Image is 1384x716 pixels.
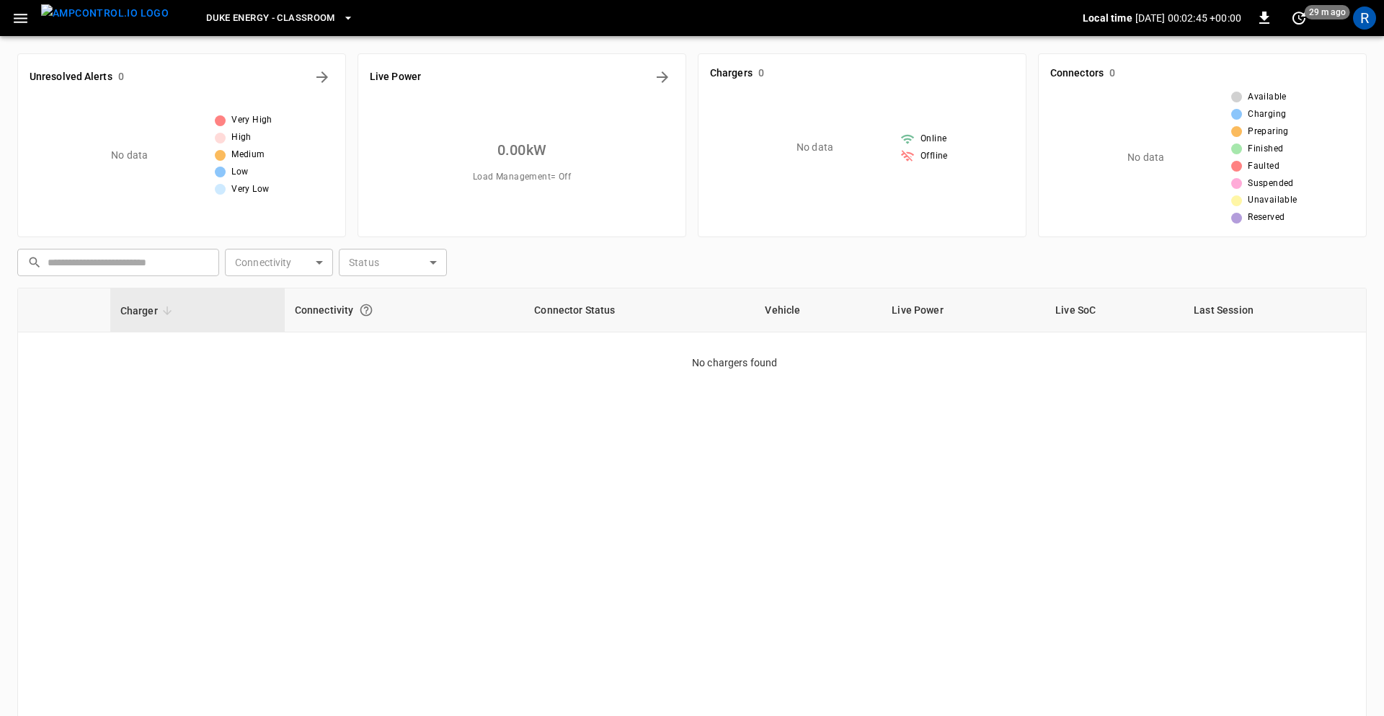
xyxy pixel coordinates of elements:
th: Connector Status [524,288,755,332]
p: No data [1127,150,1164,165]
span: 29 m ago [1305,5,1350,19]
span: Available [1248,90,1287,105]
span: Suspended [1248,177,1294,191]
span: Unavailable [1248,193,1297,208]
span: Faulted [1248,159,1279,174]
p: No data [111,148,148,163]
h6: 0 [118,69,124,85]
span: Preparing [1248,125,1289,139]
th: Live SoC [1045,288,1184,332]
span: Finished [1248,142,1283,156]
h6: Live Power [370,69,421,85]
span: Very Low [231,182,269,197]
span: Offline [921,149,948,164]
span: Low [231,165,248,180]
h6: 0 [1109,66,1115,81]
span: Load Management = Off [473,170,571,185]
button: Duke Energy - Classroom [200,4,360,32]
span: Medium [231,148,265,162]
div: Connectivity [295,297,515,323]
span: Online [921,132,946,146]
button: All Alerts [311,66,334,89]
h6: Chargers [710,66,753,81]
p: Local time [1083,11,1132,25]
h6: Unresolved Alerts [30,69,112,85]
h6: Connectors [1050,66,1104,81]
h6: 0.00 kW [497,138,546,162]
p: No chargers found [692,332,1366,371]
span: Charger [120,302,177,319]
th: Live Power [882,288,1045,332]
button: set refresh interval [1287,6,1310,30]
img: ampcontrol.io logo [41,4,169,22]
button: Energy Overview [651,66,674,89]
th: Vehicle [755,288,882,332]
div: profile-icon [1353,6,1376,30]
h6: 0 [758,66,764,81]
p: No data [797,140,833,155]
button: Connection between the charger and our software. [353,297,379,323]
span: Very High [231,113,272,128]
th: Last Session [1184,288,1366,332]
span: Charging [1248,107,1286,122]
span: High [231,131,252,145]
p: [DATE] 00:02:45 +00:00 [1135,11,1241,25]
span: Reserved [1248,211,1285,225]
span: Duke Energy - Classroom [206,10,335,27]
